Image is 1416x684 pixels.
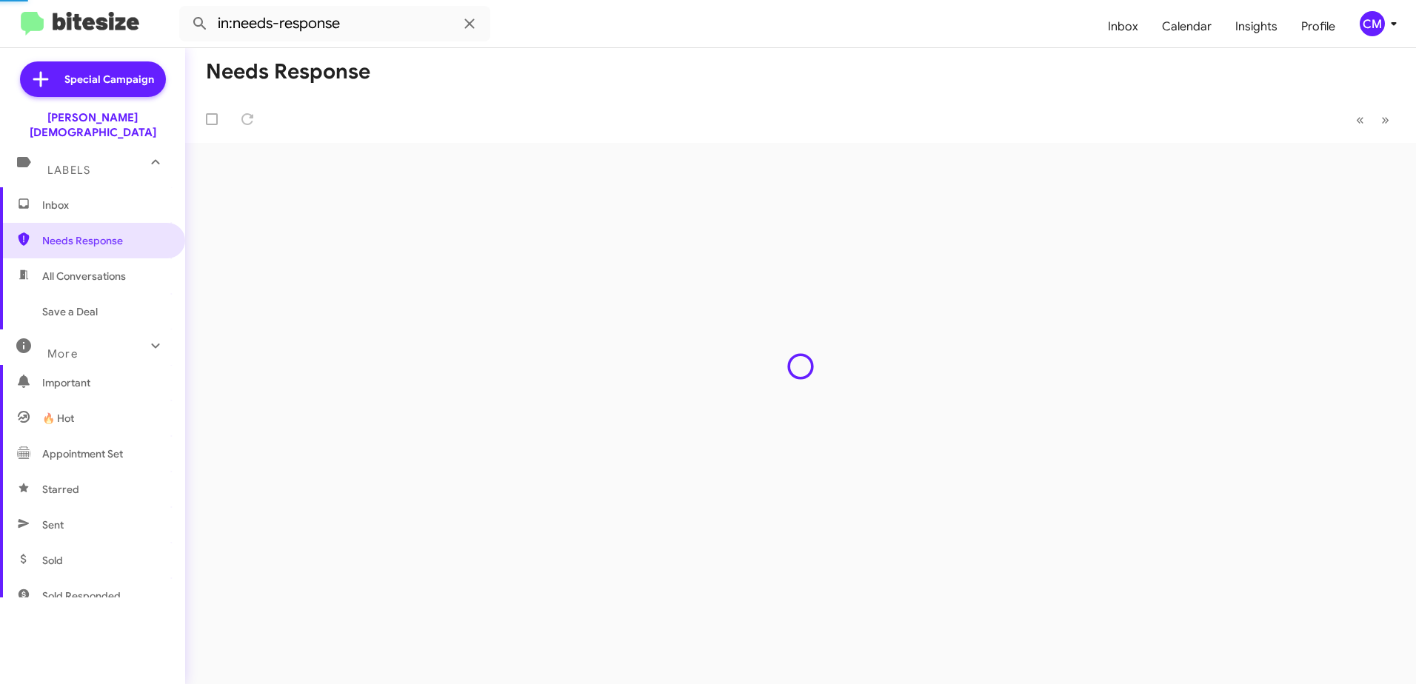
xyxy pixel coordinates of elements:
[1223,5,1289,48] a: Insights
[42,482,79,497] span: Starred
[42,375,168,390] span: Important
[64,72,154,87] span: Special Campaign
[42,233,168,248] span: Needs Response
[42,198,168,212] span: Inbox
[42,517,64,532] span: Sent
[42,553,63,568] span: Sold
[1347,104,1373,135] button: Previous
[1150,5,1223,48] a: Calendar
[47,164,90,177] span: Labels
[42,411,74,426] span: 🔥 Hot
[1289,5,1347,48] a: Profile
[179,6,490,41] input: Search
[42,304,98,319] span: Save a Deal
[42,446,123,461] span: Appointment Set
[20,61,166,97] a: Special Campaign
[206,60,370,84] h1: Needs Response
[1372,104,1398,135] button: Next
[42,589,121,603] span: Sold Responded
[1360,11,1385,36] div: CM
[1356,110,1364,129] span: «
[42,269,126,284] span: All Conversations
[1096,5,1150,48] a: Inbox
[1347,11,1400,36] button: CM
[1348,104,1398,135] nav: Page navigation example
[1381,110,1389,129] span: »
[47,347,78,361] span: More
